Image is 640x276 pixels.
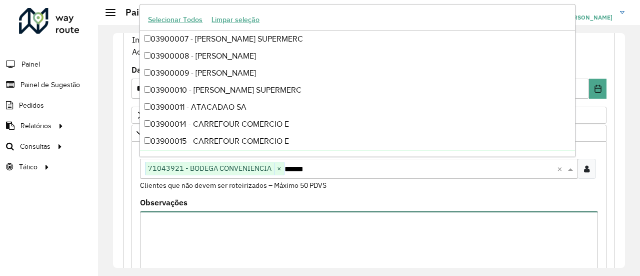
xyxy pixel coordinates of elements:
div: 03900011 - ATACADAO SA [140,99,574,116]
span: Painel de Sugestão [20,80,80,90]
span: Clear all [557,163,565,175]
div: 03900010 - [PERSON_NAME] SUPERMERC [140,82,574,99]
span: Pedidos [19,100,44,111]
label: Observações [140,196,187,208]
div: 03900017 - BASE ATACADISTA LTDA [140,150,574,167]
span: × [274,163,284,175]
div: 03900009 - [PERSON_NAME] [140,65,574,82]
div: 03900008 - [PERSON_NAME] [140,48,574,65]
span: Relatórios [20,121,51,131]
span: Tático [19,162,37,172]
div: 03900015 - CARREFOUR COMERCIO E [140,133,574,150]
span: 71043921 - BODEGA CONVENIENCIA [145,162,274,174]
span: Consultas [20,141,50,152]
button: Selecionar Todos [143,12,207,28]
ng-dropdown-panel: Options list [139,4,575,157]
a: Preservar Cliente - Devem ficar no buffer, não roteirizar [131,125,606,142]
h2: Painel de Sugestão - Criar registro [115,7,268,18]
label: Data de Vigência Inicial [131,64,223,76]
a: Priorizar Cliente - Não podem ficar no buffer [131,107,606,124]
div: 03900007 - [PERSON_NAME] SUPERMERC [140,31,574,48]
span: Painel [21,59,40,70]
h3: MARIANA [500,3,612,13]
button: Limpar seleção [207,12,264,28]
small: Clientes que não devem ser roteirizados – Máximo 50 PDVS [140,181,326,190]
div: Informe a data de inicio, fim e preencha corretamente os campos abaixo. Ao final, você irá pré-vi... [131,21,606,58]
a: Contato Rápido [476,2,498,24]
button: Choose Date [589,79,606,99]
div: 03900014 - CARREFOUR COMERCIO E [140,116,574,133]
